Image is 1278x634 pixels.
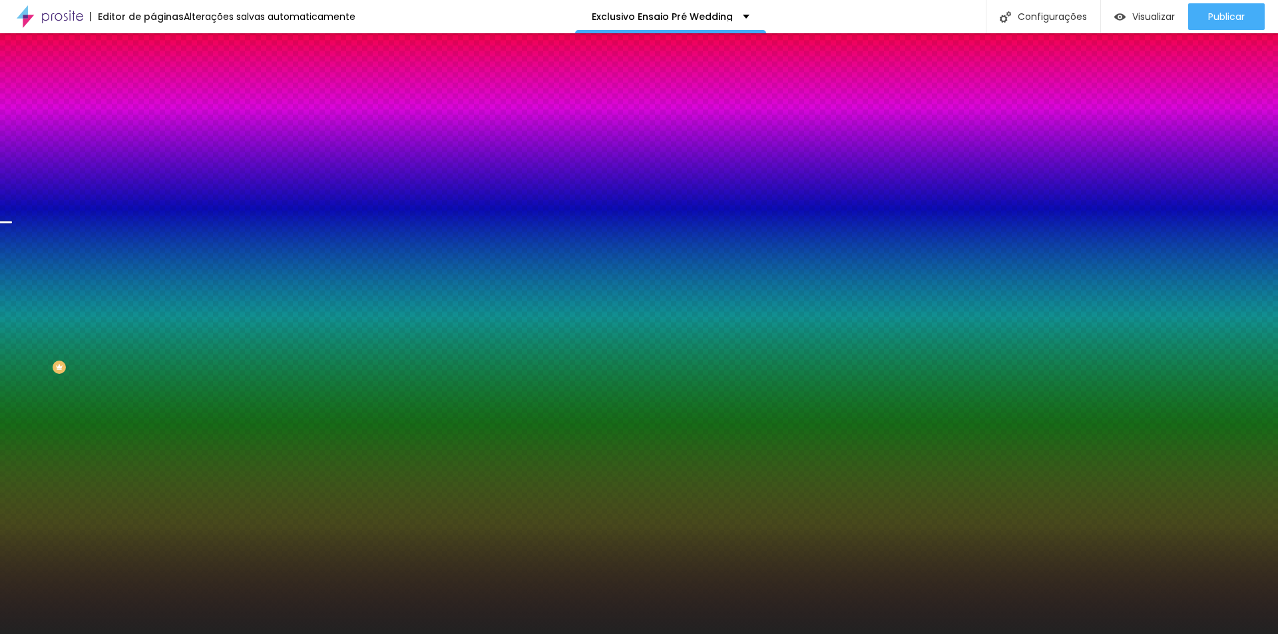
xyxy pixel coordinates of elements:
span: Publicar [1208,11,1245,22]
p: Exclusivo Ensaio Pré Wedding [592,12,733,21]
div: Alterações salvas automaticamente [184,12,355,21]
span: Visualizar [1132,11,1175,22]
img: view-1.svg [1114,11,1126,23]
div: Editor de páginas [90,12,184,21]
button: Publicar [1188,3,1265,30]
button: Visualizar [1101,3,1188,30]
img: Icone [1000,11,1011,23]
